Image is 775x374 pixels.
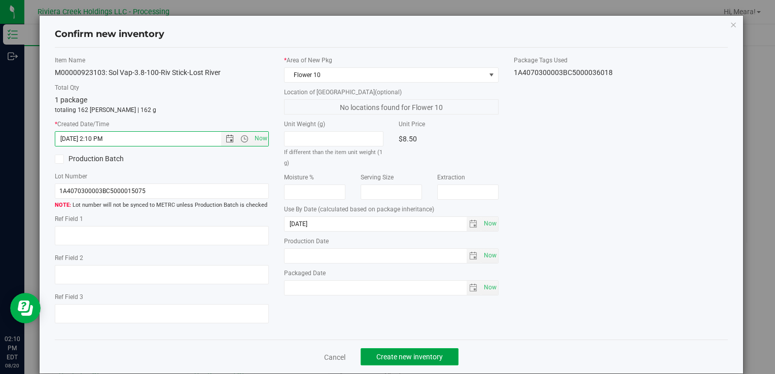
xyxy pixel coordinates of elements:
span: select [467,217,481,231]
span: (optional) [375,89,402,96]
span: select [481,281,498,295]
button: Create new inventory [361,348,459,365]
span: select [481,217,498,231]
label: Ref Field 2 [55,253,269,263]
span: Lot number will not be synced to METRC unless Production Batch is checked [55,201,269,210]
div: $8.50 [399,131,498,146]
iframe: Resource center [10,293,41,323]
label: Moisture % [284,173,345,182]
span: Open the time view [236,135,253,143]
span: 1 package [55,96,87,104]
label: Lot Number [55,172,269,181]
label: Production Batch [55,154,154,164]
span: Set Current date [252,131,269,146]
p: totaling 162 [PERSON_NAME] | 162 g [55,105,269,115]
label: Item Name [55,56,269,65]
span: No locations found for Flower 10 [284,99,498,115]
label: Total Qty [55,83,269,92]
label: Packaged Date [284,269,498,278]
label: Package Tags Used [514,56,728,65]
label: Production Date [284,237,498,246]
h4: Confirm new inventory [55,28,164,41]
label: Area of New Pkg [284,56,498,65]
small: If different than the item unit weight (1 g) [284,149,382,166]
label: Extraction [437,173,499,182]
label: Use By Date [284,205,498,214]
span: select [467,281,481,295]
label: Location of [GEOGRAPHIC_DATA] [284,88,498,97]
a: Cancel [324,352,345,362]
span: Set Current date [481,280,499,295]
span: Open the date view [221,135,238,143]
span: Set Current date [481,248,499,263]
label: Ref Field 3 [55,292,269,302]
label: Unit Price [399,120,498,129]
span: Set Current date [481,216,499,231]
span: Flower 10 [285,68,485,82]
span: (calculated based on package inheritance) [318,206,434,213]
span: Create new inventory [376,353,443,361]
div: M00000923103: Sol Vap-3.8-100-Riv Stick-Lost River [55,67,269,78]
label: Serving Size [361,173,422,182]
label: Created Date/Time [55,120,269,129]
span: select [467,249,481,263]
span: select [481,249,498,263]
label: Unit Weight (g) [284,120,383,129]
div: 1A4070300003BC5000036018 [514,67,728,78]
label: Ref Field 1 [55,214,269,223]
